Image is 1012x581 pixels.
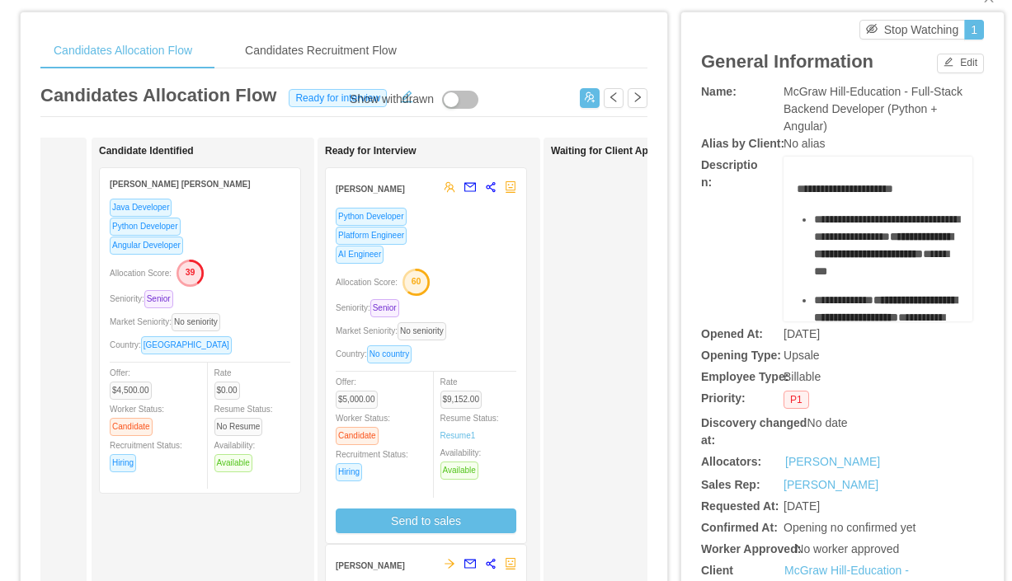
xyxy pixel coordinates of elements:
[807,416,848,429] span: No date
[784,157,972,321] div: rdw-wrapper
[110,441,182,467] span: Recruitment Status:
[701,499,779,513] b: Requested At:
[784,327,820,340] span: [DATE]
[440,414,499,440] span: Resume Status:
[214,454,252,472] span: Available
[289,89,387,107] span: Ready for interview
[110,237,183,255] span: Angular Developer
[336,561,405,570] strong: [PERSON_NAME]
[412,276,421,286] text: 60
[701,478,760,491] b: Sales Rep:
[336,463,362,481] span: Hiring
[440,448,485,475] span: Availability:
[485,181,497,193] span: share-alt
[444,558,455,569] span: arrow-right
[336,349,418,358] span: Country:
[628,88,647,108] button: icon: right
[40,82,276,109] article: Candidates Allocation Flow
[110,405,164,431] span: Worker Status:
[367,345,412,363] span: No country
[784,521,916,534] span: Opening no confirmed yet
[214,441,259,467] span: Availability:
[110,317,227,326] span: Market Seniority:
[701,349,781,362] b: Opening Type:
[214,405,273,431] span: Resume Status:
[110,382,152,400] span: $4,500.00
[455,551,477,578] button: mail
[336,278,398,287] span: Allocation Score:
[232,32,410,69] div: Candidates Recruitment Flow
[110,199,172,217] span: Java Developer
[701,391,746,405] b: Priority:
[144,290,173,308] span: Senior
[110,269,172,278] span: Allocation Score:
[336,508,516,533] button: Send to sales
[604,88,624,108] button: icon: left
[964,20,984,40] button: 1
[701,370,788,383] b: Employee Type:
[701,85,737,98] b: Name:
[580,88,600,108] button: icon: usergroup-add
[350,91,434,109] div: Show withdrawn
[336,414,390,440] span: Worker Status:
[937,54,984,73] button: icon: editEdit
[784,391,809,409] span: P1
[444,181,455,193] span: team
[214,368,247,395] span: Rate
[701,542,801,555] b: Worker Approved:
[110,218,181,236] span: Python Developer
[784,137,826,150] span: No alias
[110,454,136,472] span: Hiring
[485,558,497,569] span: share-alt
[398,268,431,294] button: 60
[336,208,407,226] span: Python Developer
[393,87,420,103] button: icon: edit
[172,313,220,331] span: No seniority
[110,180,251,189] strong: [PERSON_NAME] [PERSON_NAME]
[370,299,399,317] span: Senior
[214,418,263,436] span: No Resume
[701,137,784,150] b: Alias by Client:
[859,20,966,40] button: icon: eye-invisibleStop Watching
[701,327,763,340] b: Opened At:
[551,145,782,157] h1: Waiting for Client Approval
[440,429,476,442] a: Resume1
[440,377,489,404] span: Rate
[336,326,453,335] span: Market Seniority:
[701,521,778,534] b: Confirmed At:
[336,303,406,312] span: Seniority:
[214,382,240,400] span: $0.00
[110,294,180,303] span: Seniority:
[336,427,379,445] span: Candidate
[784,370,821,383] span: Billable
[797,180,960,345] div: rdw-editor
[336,391,378,409] span: $5,000.00
[186,267,195,277] text: 39
[795,542,899,555] span: No worker approved
[440,391,482,409] span: $9,152.00
[325,145,556,157] h1: Ready for Interview
[336,185,405,194] strong: [PERSON_NAME]
[701,416,807,447] b: Discovery changed at:
[398,322,446,340] span: No seniority
[784,85,963,133] span: McGraw Hill-Education - Full-Stack Backend Developer (Python + Angular)
[784,499,820,513] span: [DATE]
[701,158,757,189] b: Description:
[701,48,873,75] article: General Information
[99,145,330,157] h1: Candidate Identified
[784,349,820,362] span: Upsale
[336,377,384,404] span: Offer:
[336,246,384,264] span: AI Engineer
[110,340,238,349] span: Country:
[40,32,205,69] div: Candidates Allocation Flow
[336,450,408,476] span: Recruitment Status:
[455,175,477,201] button: mail
[141,336,232,354] span: [GEOGRAPHIC_DATA]
[440,462,478,480] span: Available
[701,455,761,468] b: Allocators:
[784,478,878,491] a: [PERSON_NAME]
[110,418,153,436] span: Candidate
[110,368,158,395] span: Offer:
[336,227,407,245] span: Platform Engineer
[505,558,516,569] span: robot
